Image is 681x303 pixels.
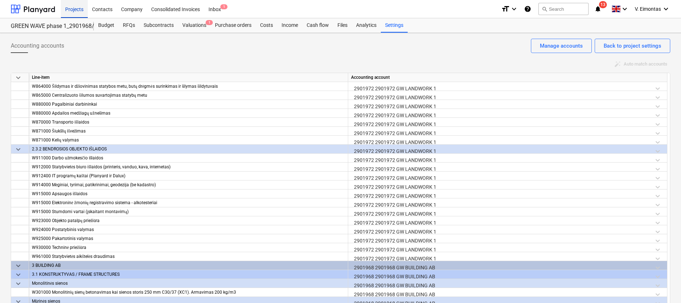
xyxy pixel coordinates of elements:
i: keyboard_arrow_down [510,5,518,13]
a: Files [333,18,352,33]
div: W880000 Apdailos medžiagų užnešimas [32,109,345,118]
div: W864000 Šildymas ir džiovinimas statybos metu, butų drėgmės surinkimas ir šilymas šildytuvais [32,82,345,91]
span: keyboard_arrow_down [14,145,23,154]
span: 1 [220,4,227,9]
i: keyboard_arrow_down [662,5,670,13]
a: Settings [381,18,408,33]
div: W865000 Centralizuoto šilumos suvartojimas statybų metu [32,91,345,100]
span: V. Eimontas [635,6,661,12]
a: Income [277,18,302,33]
div: W915000 Apsaugos išlaidos [32,189,345,198]
div: Manage accounts [540,41,583,50]
div: W301000 Monolitinių sienų betonavimas kai sienos storis 250 mm C30/37 (XC1). Armavimas 200 kg/m3 [32,288,345,297]
div: W915000 Stumdomi vartai (įskaitant montavimą) [32,207,345,216]
div: W880000 Pagalbiniai darbininkai [32,100,345,109]
div: W923000 Objekto patalpų priežiūra [32,216,345,225]
span: 1 [206,20,213,25]
button: Back to project settings [595,39,670,53]
a: Cash flow [302,18,333,33]
a: Budget [94,18,119,33]
div: W961000 Statybvietės aikštelės draudimas [32,252,345,261]
a: Analytics [352,18,381,33]
div: W930000 Techninė priežiūra [32,243,345,252]
div: W912000 Statybvietės biuro išlaidos (printeris, vanduo, kava, internetas) [32,163,345,172]
a: Subcontracts [139,18,178,33]
span: keyboard_arrow_down [14,270,23,279]
div: W871000 Kelių valymas [32,136,345,145]
i: keyboard_arrow_down [620,5,629,13]
div: Accounting account [348,73,667,82]
span: search [542,6,547,12]
div: W924000 Postatybinis valymas [32,225,345,234]
div: W871000 Šiukšlių išvežimas [32,127,345,136]
div: GREEN WAVE phase 1_2901968/2901969/2901972 [11,23,85,30]
a: Costs [256,18,277,33]
iframe: Chat Widget [645,269,681,303]
div: Back to project settings [604,41,661,50]
div: W914000 Mėginiai, tyrimai, patikrinimai, geodezija (be kadastro) [32,181,345,189]
div: Monolitinės sienos [32,279,345,288]
button: Manage accounts [531,39,592,53]
span: keyboard_arrow_down [14,73,23,82]
a: Purchase orders [211,18,256,33]
i: notifications [594,5,601,13]
span: Accounting accounts [11,42,64,50]
div: W925000 Pakartotinis valymas [32,234,345,243]
div: W870000 Transporto išlaidos [32,118,345,127]
div: W912400 IT programų kaštai (Planyard ir Dalux) [32,172,345,181]
i: format_size [501,5,510,13]
div: Valuations [178,18,211,33]
div: Line-item [29,73,348,82]
div: 3.1 KONSTRUKTYVAS / FRAME STRUCTURES [32,270,345,279]
a: Valuations1 [178,18,211,33]
button: Search [538,3,589,15]
a: RFQs [119,18,139,33]
i: Knowledge base [524,5,531,13]
div: 2.3.2 BENDROSIOS OBJEKTO IŠLAIDOS [32,145,345,154]
span: keyboard_arrow_down [14,261,23,270]
div: W911000 Darbo užmokesčio išlaidos [32,154,345,163]
span: 13 [599,1,607,8]
div: W915000 Elektroninė žmonių registravimo sistema - alkotesteriai [32,198,345,207]
span: keyboard_arrow_down [14,279,23,288]
div: 3 BUILDING AB [32,261,345,270]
